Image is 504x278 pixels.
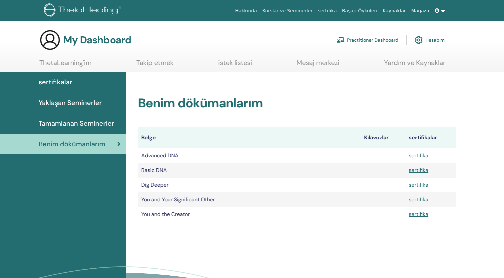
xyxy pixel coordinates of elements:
a: Yardım ve Kaynaklar [384,59,445,72]
td: Advanced DNA [138,148,360,163]
a: istek listesi [218,59,252,72]
a: Practitioner Dashboard [336,33,398,47]
a: ThetaLearning'im [39,59,92,72]
td: Basic DNA [138,163,360,178]
td: You and Your Significant Other [138,192,360,207]
a: Mesaj merkezi [296,59,339,72]
a: sertifika [409,196,428,203]
td: You and the Creator [138,207,360,222]
img: chalkboard-teacher.svg [336,37,344,43]
span: Benim dökümanlarım [39,139,105,149]
a: Mağaza [408,5,432,17]
td: Dig Deeper [138,178,360,192]
h2: Benim dökümanlarım [138,96,456,111]
a: Hesabım [415,33,445,47]
h3: My Dashboard [63,34,131,46]
th: sertifikalar [405,127,456,148]
th: Kılavuzlar [361,127,405,148]
th: Belge [138,127,360,148]
a: Hakkında [233,5,260,17]
a: Takip etmek [136,59,174,72]
a: sertifika [315,5,339,17]
span: Yaklaşan Seminerler [39,98,102,108]
a: Başarı Öyküleri [339,5,380,17]
a: sertifika [409,211,428,218]
span: Tamamlanan Seminerler [39,118,114,128]
span: sertifikalar [39,77,72,87]
img: cog.svg [415,34,423,46]
img: logo.png [44,3,124,18]
a: sertifika [409,181,428,188]
a: Kurslar ve Seminerler [259,5,315,17]
a: sertifika [409,152,428,159]
a: sertifika [409,167,428,174]
a: Kaynaklar [380,5,409,17]
img: generic-user-icon.jpg [39,29,61,51]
